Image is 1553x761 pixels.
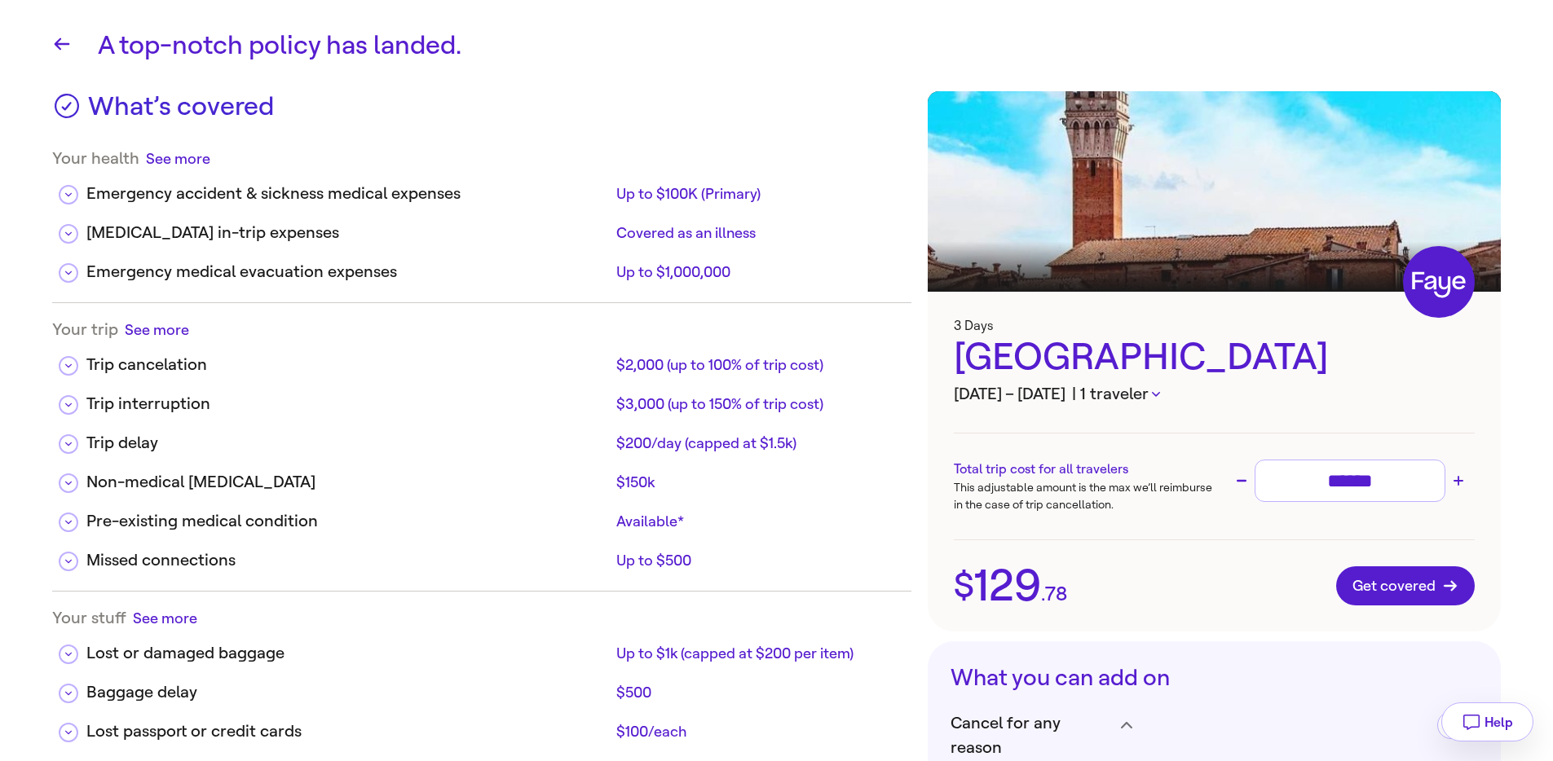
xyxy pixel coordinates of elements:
button: See more [146,148,210,169]
span: 129 [974,564,1041,608]
div: $3,000 (up to 150% of trip cost) [616,394,898,414]
div: Up to $500 [616,551,898,570]
div: Emergency medical evacuation expenses [86,260,610,284]
div: Trip cancelation [86,353,610,377]
button: Get covered [1336,566,1475,605]
h3: What’s covered [88,91,274,132]
div: Pre-existing medical conditionAvailable* [52,496,911,535]
div: Emergency accident & sickness medical expenses [86,182,610,206]
div: Up to $1,000,000 [616,262,898,282]
button: Help [1441,702,1533,741]
div: [MEDICAL_DATA] in-trip expenses [86,221,610,245]
button: See more [125,319,189,340]
button: | 1 traveler [1072,382,1160,407]
div: Lost or damaged baggage [86,641,610,666]
div: Available* [616,512,898,531]
span: 78 [1045,584,1067,604]
div: Your trip [52,319,911,340]
div: $200/day (capped at $1.5k) [616,433,898,453]
div: Your health [52,148,911,169]
div: Trip cancelation$2,000 (up to 100% of trip cost) [52,340,911,379]
div: Up to $1k (capped at $200 per item) [616,644,898,663]
span: . [1041,584,1045,604]
div: Emergency medical evacuation expensesUp to $1,000,000 [52,247,911,286]
h3: What you can add on [951,664,1478,692]
span: Help [1485,715,1513,730]
div: Lost passport or credit cards$100/each [52,706,911,746]
div: Baggage delay$500 [52,667,911,706]
div: Trip interruption$3,000 (up to 150% of trip cost) [52,379,911,418]
h3: [DATE] – [DATE] [954,382,1475,407]
div: Trip interruption [86,392,610,416]
button: See more [133,608,197,628]
div: Up to $100K (Primary) [616,184,898,204]
button: Decrease trip cost [1232,471,1251,490]
h3: Total trip cost for all travelers [954,460,1214,479]
p: This adjustable amount is the max we’ll reimburse in the case of trip cancellation. [954,479,1214,513]
h1: A top-notch policy has landed. [98,26,1501,65]
button: Add [1437,711,1465,739]
div: Emergency accident & sickness medical expensesUp to $100K (Primary) [52,169,911,208]
div: Lost or damaged baggageUp to $1k (capped at $200 per item) [52,628,911,667]
div: Missed connections [86,548,610,573]
div: Non-medical [MEDICAL_DATA] [86,470,610,495]
div: [GEOGRAPHIC_DATA] [954,333,1475,382]
div: Lost passport or credit cards [86,719,610,744]
div: $500 [616,683,898,702]
div: Trip delay [86,431,610,455]
span: $ [954,569,974,603]
div: Baggage delay [86,680,610,705]
div: [MEDICAL_DATA] in-trip expensesCovered as an illness [52,208,911,247]
input: Trip cost [1262,467,1438,495]
div: $100/each [616,722,898,741]
div: Your stuff [52,608,911,628]
span: Get covered [1352,578,1458,594]
div: $2,000 (up to 100% of trip cost) [616,355,898,375]
h3: 3 Days [954,318,1475,333]
div: Covered as an illness [616,223,898,243]
div: $150k [616,473,898,492]
div: Trip delay$200/day (capped at $1.5k) [52,418,911,457]
button: Increase trip cost [1449,471,1468,490]
span: Cancel for any reason [951,711,1112,760]
div: Non-medical [MEDICAL_DATA]$150k [52,457,911,496]
div: Missed connectionsUp to $500 [52,535,911,574]
div: Pre-existing medical condition [86,509,610,534]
